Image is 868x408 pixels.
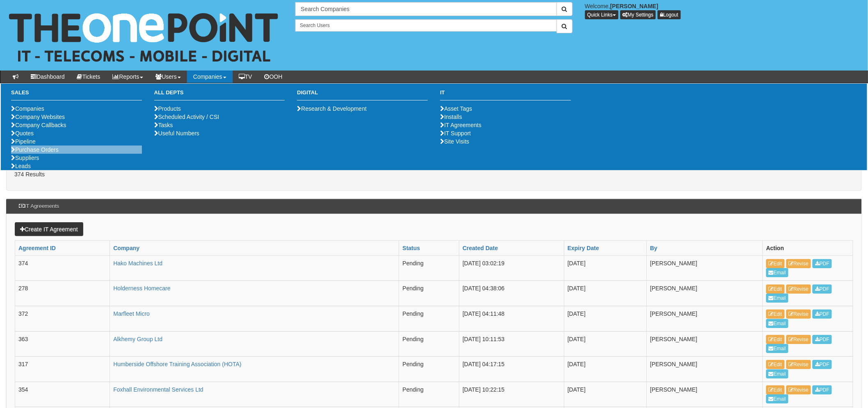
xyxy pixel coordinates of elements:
a: Company Websites [11,114,65,120]
a: Research & Development [297,105,367,112]
a: PDF [813,335,832,344]
input: Search Users [295,19,557,32]
a: Email [766,394,788,403]
a: PDF [813,285,832,294]
td: [PERSON_NAME] [647,331,763,357]
a: PDF [813,360,832,369]
a: Foxhall Environmental Services Ltd [113,386,203,393]
a: Edit [766,259,785,268]
td: [DATE] [564,255,646,281]
a: Email [766,294,788,303]
a: Edit [766,385,785,394]
td: 354 [15,382,110,407]
a: Suppliers [11,155,39,161]
b: [PERSON_NAME] [610,3,658,9]
td: [DATE] [564,281,646,306]
a: Site Visits [440,138,469,145]
td: 363 [15,331,110,357]
a: Revise [786,259,811,268]
a: Expiry Date [568,245,599,251]
a: PDF [813,310,832,319]
td: [DATE] [564,357,646,382]
td: [PERSON_NAME] [647,357,763,382]
td: Pending [399,331,459,357]
td: 317 [15,357,110,382]
a: Revise [786,310,811,319]
a: Edit [766,360,785,369]
a: Alkhemy Group Ltd [113,336,162,342]
a: Reports [106,71,149,83]
a: PDF [813,259,832,268]
td: [DATE] 04:17:15 [459,357,564,382]
a: Companies [11,105,44,112]
td: [DATE] 04:11:48 [459,306,564,331]
p: 374 Results [14,170,854,178]
a: Company Callbacks [11,122,66,128]
td: [PERSON_NAME] [647,306,763,331]
td: Pending [399,382,459,407]
a: Purchase Orders [11,146,59,153]
td: [DATE] 10:22:15 [459,382,564,407]
td: Pending [399,281,459,306]
h3: IT [440,90,571,100]
a: Email [766,268,788,277]
td: [DATE] 03:02:19 [459,255,564,281]
a: Create IT Agreement [15,222,83,236]
a: Created Date [463,245,498,251]
a: Logout [658,10,681,19]
td: [DATE] 10:11:53 [459,331,564,357]
a: Email [766,344,788,353]
a: Revise [786,360,811,369]
td: Pending [399,306,459,331]
td: Pending [399,255,459,281]
a: By [650,245,658,251]
td: [PERSON_NAME] [647,255,763,281]
h3: Digital [297,90,428,100]
div: Welcome, [579,2,868,19]
a: Humberside Offshore Training Association (HOTA) [113,361,241,367]
a: Installs [440,114,462,120]
td: [DATE] [564,331,646,357]
a: Revise [786,285,811,294]
a: Agreement ID [18,245,56,251]
a: My Settings [620,10,656,19]
a: Asset Tags [440,105,472,112]
td: 278 [15,281,110,306]
a: Products [154,105,181,112]
th: Action [763,240,853,255]
a: Edit [766,335,785,344]
a: Status [402,245,420,251]
input: Search Companies [295,2,557,16]
a: Marfleet Micro [113,310,150,317]
a: OOH [258,71,289,83]
a: Revise [786,335,811,344]
a: Tickets [71,71,107,83]
a: Edit [766,310,785,319]
h3: All Depts [154,90,285,100]
td: [DATE] [564,382,646,407]
a: TV [233,71,258,83]
a: Dashboard [25,71,71,83]
button: Quick Links [585,10,619,19]
a: Scheduled Activity / CSI [154,114,219,120]
td: Pending [399,357,459,382]
td: [PERSON_NAME] [647,281,763,306]
a: Tasks [154,122,173,128]
a: Email [766,369,788,378]
a: Leads [11,163,31,169]
a: Edit [766,285,785,294]
td: 374 [15,255,110,281]
h3: Sales [11,90,142,100]
h3: IT Agreements [15,199,63,213]
a: Revise [786,385,811,394]
td: [DATE] 04:38:06 [459,281,564,306]
a: Holderness Homecare [113,285,170,292]
a: PDF [813,385,832,394]
a: Hako Machines Ltd [113,260,162,267]
td: [DATE] [564,306,646,331]
a: Companies [187,71,233,83]
a: Users [149,71,187,83]
a: Quotes [11,130,34,137]
a: IT Agreements [440,122,482,128]
a: Pipeline [11,138,36,145]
